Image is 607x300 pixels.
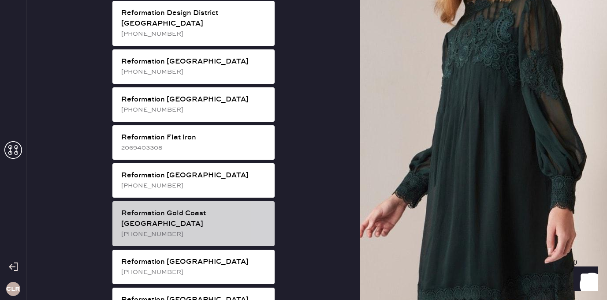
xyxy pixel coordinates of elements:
div: [PHONE_NUMBER] [121,29,268,39]
h3: CLR [6,286,20,292]
div: Reformation Flat Iron [121,132,268,143]
div: [PHONE_NUMBER] [121,267,268,277]
div: Reformation [GEOGRAPHIC_DATA] [121,170,268,181]
div: 2069403308 [121,143,268,153]
iframe: Front Chat [565,260,603,298]
div: [PHONE_NUMBER] [121,181,268,191]
div: Reformation [GEOGRAPHIC_DATA] [121,257,268,267]
div: Reformation [GEOGRAPHIC_DATA] [121,94,268,105]
div: [PHONE_NUMBER] [121,67,268,77]
div: [PHONE_NUMBER] [121,105,268,115]
div: Reformation [GEOGRAPHIC_DATA] [121,56,268,67]
div: [PHONE_NUMBER] [121,229,268,239]
div: Reformation Gold Coast [GEOGRAPHIC_DATA] [121,208,268,229]
div: Reformation Design District [GEOGRAPHIC_DATA] [121,8,268,29]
